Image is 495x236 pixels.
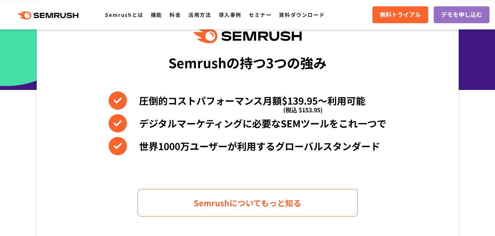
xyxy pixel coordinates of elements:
[380,10,421,19] span: 無料トライアル
[170,11,181,18] a: 料金
[372,6,428,23] a: 無料トライアル
[194,196,301,209] span: Semrushについてもっと知る
[168,49,327,76] div: Semrushの持つ3つの強み
[109,137,386,155] li: 世界1000万ユーザーが利用するグローバルスタンダード
[249,11,272,18] a: セミナー
[193,29,301,43] img: Semrush
[434,6,489,23] a: デモを申し込む
[441,10,482,19] span: デモを申し込む
[279,11,325,18] a: 資料ダウンロード
[151,11,162,18] a: 機能
[109,91,386,110] li: 圧倒的コストパフォーマンス月額$139.95〜利用可能
[109,114,386,132] li: デジタルマーケティングに必要なSEMツールをこれ一つで
[138,189,358,217] a: Semrushについてもっと知る
[283,101,323,119] span: (税込 $153.95)
[219,11,241,18] a: 導入事例
[105,11,143,18] a: Semrushとは
[188,11,211,18] a: 活用方法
